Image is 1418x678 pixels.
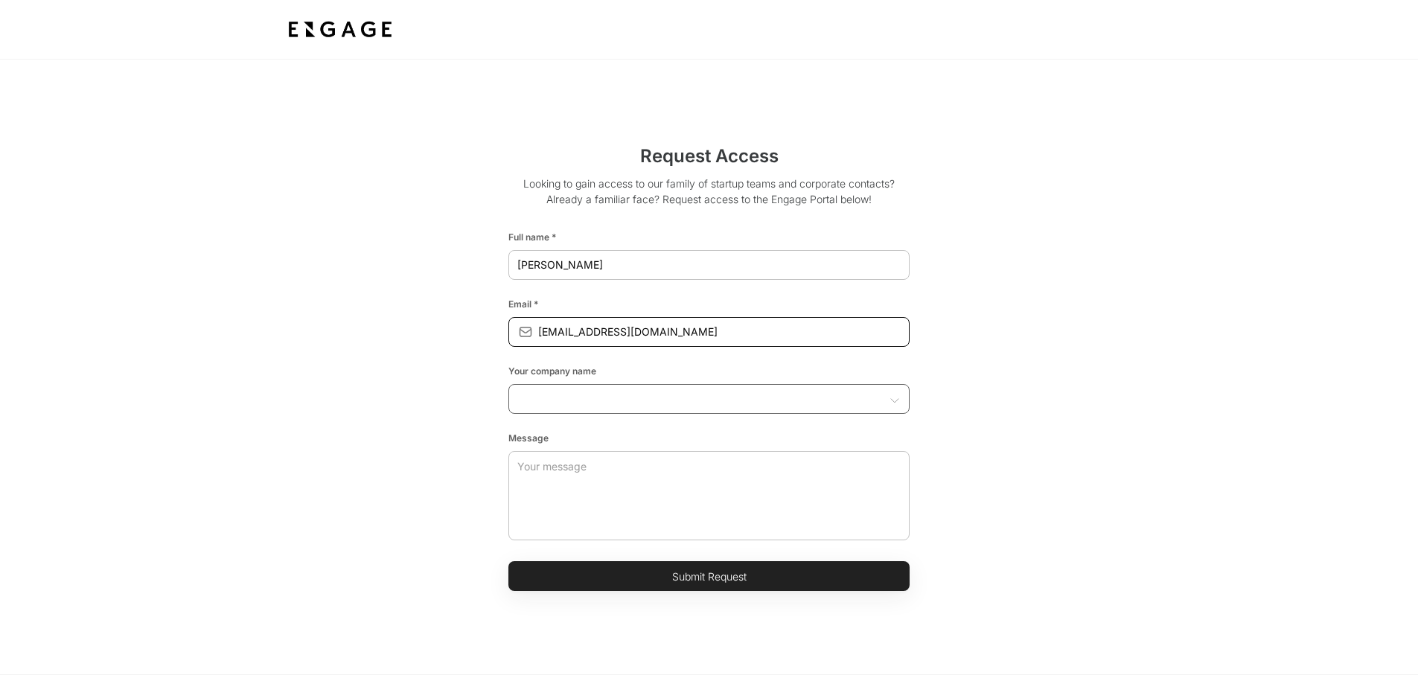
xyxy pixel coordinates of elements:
[508,252,910,278] input: Your Name
[285,16,395,43] img: bdf1fb74-1727-4ba0-a5bd-bc74ae9fc70b.jpeg
[508,176,910,219] p: Looking to gain access to our family of startup teams and corporate contacts? Already a familiar ...
[508,426,910,445] div: Message
[508,225,910,244] div: Full name *
[538,319,910,345] input: Your email
[887,393,902,408] button: Open
[508,292,910,311] div: Email *
[508,143,910,176] h2: Request Access
[508,561,910,591] button: Submit Request
[508,359,910,378] div: Your company name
